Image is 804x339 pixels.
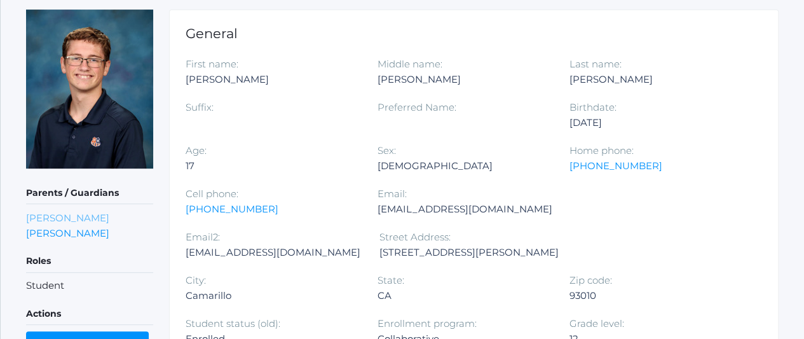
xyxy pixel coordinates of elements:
label: Street Address: [379,231,451,243]
label: Cell phone: [186,188,238,200]
label: Birthdate: [569,101,617,113]
div: 93010 [569,288,742,303]
label: Email: [378,188,407,200]
label: City: [186,274,206,286]
a: [PERSON_NAME] [26,227,109,239]
label: Home phone: [569,144,634,156]
label: Preferred Name: [378,101,456,113]
li: Student [26,279,153,293]
div: [PERSON_NAME] [186,72,358,87]
div: [PERSON_NAME] [378,72,550,87]
label: Sex: [378,144,396,156]
label: Last name: [569,58,622,70]
div: [STREET_ADDRESS][PERSON_NAME] [379,245,559,260]
label: First name: [186,58,238,70]
label: Middle name: [378,58,442,70]
a: [PHONE_NUMBER] [569,160,662,172]
div: [EMAIL_ADDRESS][DOMAIN_NAME] [186,245,360,260]
div: Camarillo [186,288,358,303]
label: Suffix: [186,101,214,113]
a: [PHONE_NUMBER] [186,203,278,215]
label: Zip code: [569,274,612,286]
div: 17 [186,158,358,174]
label: Email2: [186,231,220,243]
label: Grade level: [569,317,624,329]
div: [PERSON_NAME] [569,72,742,87]
div: [DEMOGRAPHIC_DATA] [378,158,550,174]
h1: General [186,26,762,41]
label: Enrollment program: [378,317,477,329]
div: CA [378,288,550,303]
label: Student status (old): [186,317,280,329]
a: [PERSON_NAME] [26,212,109,224]
label: Age: [186,144,207,156]
div: [EMAIL_ADDRESS][DOMAIN_NAME] [378,202,552,217]
div: [DATE] [569,115,742,130]
h5: Parents / Guardians [26,183,153,204]
h5: Actions [26,303,153,325]
label: State: [378,274,404,286]
h5: Roles [26,251,153,272]
img: Joshua Thomas [26,10,153,169]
